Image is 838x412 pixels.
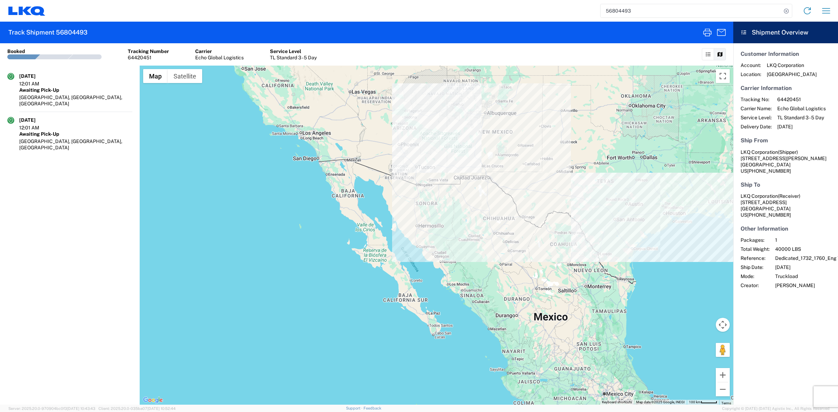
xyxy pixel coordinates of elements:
span: Map data ©2025 Google, INEGI [636,400,685,404]
span: [GEOGRAPHIC_DATA] [767,71,817,77]
div: Carrier [195,48,244,54]
input: Shipment, tracking or reference number [601,4,781,17]
span: 100 km [689,400,701,404]
span: LKQ Corporation [767,62,817,68]
span: Echo Global Logistics [777,105,826,112]
button: Toggle fullscreen view [716,69,730,83]
span: [PHONE_NUMBER] [747,212,791,218]
button: Map camera controls [716,318,730,332]
span: (Shipper) [778,149,798,155]
span: Mode: [741,273,770,279]
div: Booked [7,48,25,54]
span: [DATE] [777,123,826,130]
h5: Carrier Information [741,85,831,91]
div: 12:01 AM [19,125,54,131]
div: Awaiting Pick-Up [19,131,132,137]
button: Show street map [143,69,168,83]
div: Awaiting Pick-Up [19,87,132,93]
span: Ship Date: [741,264,770,270]
a: Open this area in Google Maps (opens a new window) [141,396,164,405]
address: [GEOGRAPHIC_DATA] US [741,193,831,218]
span: Server: 2025.20.0-970904bc0f3 [8,406,95,411]
h5: Ship To [741,181,831,188]
span: LKQ Corporation [741,149,778,155]
span: [STREET_ADDRESS][PERSON_NAME] [741,156,826,161]
div: Tracking Number [128,48,169,54]
div: TL Standard 3 - 5 Day [270,54,317,61]
span: [DATE] 10:43:43 [67,406,95,411]
h5: Other Information [741,225,831,232]
button: Zoom out [716,382,730,396]
span: Delivery Date: [741,123,772,130]
span: Copyright © [DATE]-[DATE] Agistix Inc., All Rights Reserved [722,405,830,412]
span: Creator: [741,282,770,289]
span: TL Standard 3 - 5 Day [777,114,826,121]
button: Show satellite imagery [168,69,202,83]
address: [GEOGRAPHIC_DATA] US [741,149,831,174]
button: Drag Pegman onto the map to open Street View [716,343,730,357]
span: Location: [741,71,761,77]
span: Reference: [741,255,770,261]
div: 12:01 AM [19,81,54,87]
img: Google [141,396,164,405]
span: Service Level: [741,114,772,121]
span: [DATE] 10:52:44 [147,406,176,411]
div: [DATE] [19,73,54,79]
div: Service Level [270,48,317,54]
span: Client: 2025.20.0-035ba07 [98,406,176,411]
span: Tracking No: [741,96,772,103]
h5: Ship From [741,137,831,144]
div: [GEOGRAPHIC_DATA], [GEOGRAPHIC_DATA], [GEOGRAPHIC_DATA] [19,138,132,151]
button: Zoom in [716,368,730,382]
a: Feedback [363,406,381,410]
div: 64420451 [128,54,169,61]
button: Map Scale: 100 km per 43 pixels [687,400,719,405]
h2: Track Shipment 56804493 [8,28,88,37]
header: Shipment Overview [733,22,838,43]
span: Account: [741,62,761,68]
span: Packages: [741,237,770,243]
h5: Customer Information [741,51,831,57]
div: Echo Global Logistics [195,54,244,61]
span: Carrier Name: [741,105,772,112]
button: Keyboard shortcuts [602,400,632,405]
div: [DATE] [19,117,54,123]
span: LKQ Corporation [STREET_ADDRESS] [741,193,800,205]
div: [GEOGRAPHIC_DATA], [GEOGRAPHIC_DATA], [GEOGRAPHIC_DATA] [19,94,132,107]
span: Total Weight: [741,246,770,252]
a: Support [346,406,363,410]
a: Terms [721,401,731,405]
span: [PHONE_NUMBER] [747,168,791,174]
span: 64420451 [777,96,826,103]
span: (Receiver) [778,193,800,199]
